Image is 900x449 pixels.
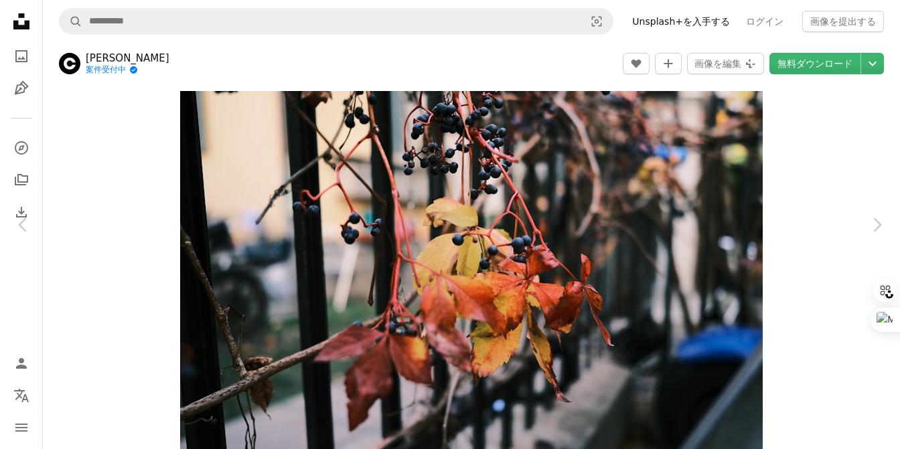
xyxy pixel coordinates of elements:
button: Unsplashで検索する [60,9,82,34]
a: [PERSON_NAME] [86,52,169,65]
button: いいね！ [623,53,650,74]
button: メニュー [8,414,35,441]
a: 案件受付中 [86,65,169,76]
button: 言語 [8,382,35,409]
a: 次へ [853,161,900,289]
form: サイト内でビジュアルを探す [59,8,613,35]
a: イラスト [8,75,35,102]
a: 写真 [8,43,35,70]
a: ログイン / 登録する [8,350,35,377]
a: ログイン [738,11,792,32]
a: 探す [8,134,35,161]
a: Unsplash+を入手する [624,11,738,32]
a: 無料ダウンロード [769,53,860,74]
button: コレクションに追加する [655,53,682,74]
img: Claudio Schwarzのプロフィールを見る [59,53,80,74]
button: ダウンロードサイズを選択してください [861,53,884,74]
button: 画像を提出する [802,11,884,32]
button: ビジュアル検索 [581,9,613,34]
button: 画像を編集 [687,53,764,74]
